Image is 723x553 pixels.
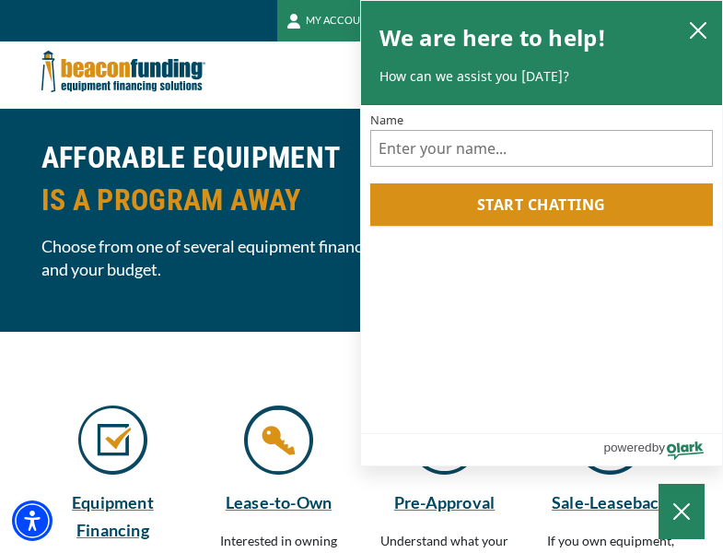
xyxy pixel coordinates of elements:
[41,488,185,544] a: Equipment Financing
[370,114,714,126] label: Name
[78,438,147,453] a: Check mark icon
[652,436,665,459] span: by
[603,436,651,459] span: powered
[373,488,517,516] a: Pre-Approval
[41,136,682,221] h2: AFFORABLE EQUIPMENT
[41,235,682,281] span: Choose from one of several equipment financing programs built to fit your business goals and your...
[78,406,147,475] img: Check mark icon
[603,434,722,465] a: Powered by Olark
[539,488,682,516] a: Sale-Leaseback
[379,67,705,86] p: How can we assist you [DATE]?
[207,488,351,516] a: Lease-to-Own
[244,438,313,453] a: Key icon
[244,406,313,475] img: Key icon
[41,179,682,221] span: IS A PROGRAM AWAY
[370,130,714,167] input: Name
[659,484,705,539] button: Close Chatbox
[12,500,52,541] div: Accessibility Menu
[683,17,713,42] button: close chatbox
[370,183,714,226] button: Start chatting
[379,19,607,56] h2: We are here to help!
[41,41,205,101] img: Beacon Funding Corporation logo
